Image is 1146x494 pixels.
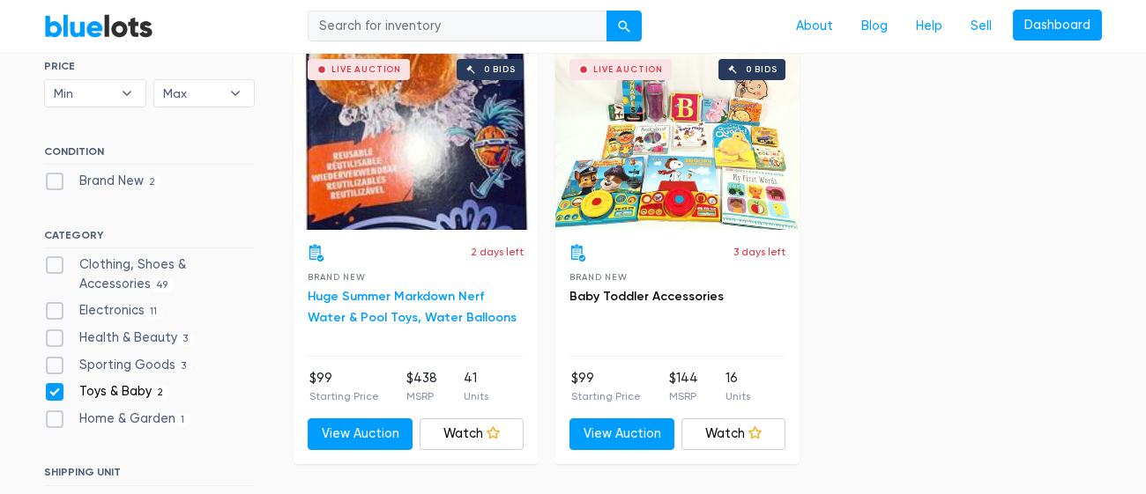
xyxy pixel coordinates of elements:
[593,65,663,74] div: Live Auction
[217,80,254,107] b: ▾
[44,229,255,248] h6: CATEGORY
[669,388,698,404] p: MSRP
[782,10,847,43] a: About
[175,359,192,373] span: 3
[406,388,437,404] p: MSRP
[144,175,161,189] span: 2
[152,386,169,400] span: 2
[726,369,750,404] li: 16
[54,80,112,107] span: Min
[294,45,538,230] a: Live Auction 0 bids
[177,332,194,346] span: 3
[471,244,524,260] p: 2 days left
[571,388,641,404] p: Starting Price
[44,466,255,485] h6: SHIPPING UNIT
[569,272,627,282] span: Brand New
[309,369,379,404] li: $99
[484,65,516,74] div: 0 bids
[555,45,800,230] a: Live Auction 0 bids
[331,65,401,74] div: Live Auction
[44,356,192,375] label: Sporting Goods
[569,289,724,304] a: Baby Toddler Accessories
[956,10,1006,43] a: Sell
[406,369,437,404] li: $438
[733,244,785,260] p: 3 days left
[902,10,956,43] a: Help
[309,388,379,404] p: Starting Price
[163,80,221,107] span: Max
[681,418,786,450] a: Watch
[308,272,365,282] span: Brand New
[44,301,163,321] label: Electronics
[847,10,902,43] a: Blog
[151,278,174,292] span: 49
[44,60,255,72] h6: PRICE
[44,409,190,429] label: Home & Garden
[44,382,169,402] label: Toys & Baby
[308,418,413,450] a: View Auction
[44,255,255,293] label: Clothing, Shoes & Accessories
[569,418,674,450] a: View Auction
[44,328,194,348] label: Health & Beauty
[44,13,153,39] a: BlueLots
[669,369,698,404] li: $144
[175,413,190,427] span: 1
[571,369,641,404] li: $99
[420,418,525,450] a: Watch
[145,306,163,320] span: 11
[108,80,145,107] b: ▾
[1013,10,1102,41] a: Dashboard
[464,388,488,404] p: Units
[464,369,488,404] li: 41
[726,388,750,404] p: Units
[746,65,778,74] div: 0 bids
[44,145,255,165] h6: CONDITION
[44,172,161,191] label: Brand New
[308,289,517,325] a: Huge Summer Markdown Nerf Water & Pool Toys, Water Balloons
[308,11,607,42] input: Search for inventory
